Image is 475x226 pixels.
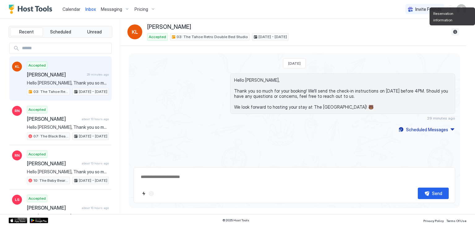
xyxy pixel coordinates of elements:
span: Recent [19,29,34,35]
span: [PERSON_NAME] [27,72,84,78]
span: 29 minutes ago [427,116,455,120]
span: 03: The Tahoe Retro Double Bed Studio [33,89,68,94]
span: [PERSON_NAME] [27,205,79,211]
span: Accepted [149,34,166,40]
span: Accepted [28,151,46,157]
span: LS [15,197,19,202]
span: KL [132,28,138,36]
span: [DATE] - [DATE] [79,89,107,94]
span: 07: The Black Bear King Studio [33,133,68,139]
span: Accepted [28,196,46,201]
span: Accepted [28,107,46,112]
span: [DATE] - [DATE] [259,34,287,40]
div: Send [432,190,442,197]
span: Accepted [28,63,46,68]
span: [DATE] [288,61,301,66]
span: 29 minutes ago [87,72,109,76]
button: Scheduled Messages [398,125,455,134]
a: Google Play Store [30,218,48,223]
span: Pricing [135,7,148,12]
span: 10: The Baby Bear Pet Friendly Studio [33,178,68,183]
button: Reservation information [451,28,459,36]
span: Reservation information [433,11,454,22]
span: Unread [87,29,102,35]
span: Messaging [101,7,122,12]
span: about 13 hours ago [82,161,109,165]
input: Input Field [19,43,111,54]
span: Invite Friends [415,7,442,12]
button: Send [418,188,449,199]
span: Hello [PERSON_NAME], Thank you so much for your booking! We'll send the check-in instructions on ... [27,80,109,86]
span: Privacy Policy [423,219,444,223]
button: Recent [10,28,43,36]
button: Unread [78,28,111,36]
span: Terms Of Use [446,219,466,223]
span: [DATE] - [DATE] [79,178,107,183]
div: Scheduled Messages [406,126,448,133]
span: Hello [PERSON_NAME], Thank you so much for your booking! We'll send the check-in instructions on ... [234,77,451,110]
button: Scheduled [44,28,77,36]
button: Quick reply [140,190,148,197]
span: Scheduled [50,29,71,35]
a: App Store [9,218,27,223]
span: RN [15,108,20,114]
span: [PERSON_NAME] [147,24,191,31]
span: about 13 hours ago [82,117,109,121]
span: © 2025 Host Tools [222,218,249,222]
span: [PERSON_NAME] [27,116,79,122]
span: KL [15,64,19,69]
div: tab-group [9,26,112,38]
span: Hello [PERSON_NAME], Thank you so much for your booking! We'll send the check-in instructions [DA... [27,124,109,130]
span: [PERSON_NAME] [27,160,79,167]
a: Calendar [62,6,80,12]
span: Hello [PERSON_NAME], Thank you so much for your booking! We'll send the check-in instructions [DA... [27,169,109,175]
span: Hello [PERSON_NAME], Thank you so much for your booking! We'll send the check-in instructions [DA... [27,213,109,219]
span: 03: The Tahoe Retro Double Bed Studio [177,34,248,40]
a: Privacy Policy [423,217,444,224]
a: Host Tools Logo [9,5,55,14]
div: menu [447,6,454,13]
span: RN [15,153,20,158]
span: [DATE] - [DATE] [79,133,107,139]
a: Terms Of Use [446,217,466,224]
span: about 16 hours ago [82,206,109,210]
a: Inbox [85,6,96,12]
div: User profile [456,4,466,14]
